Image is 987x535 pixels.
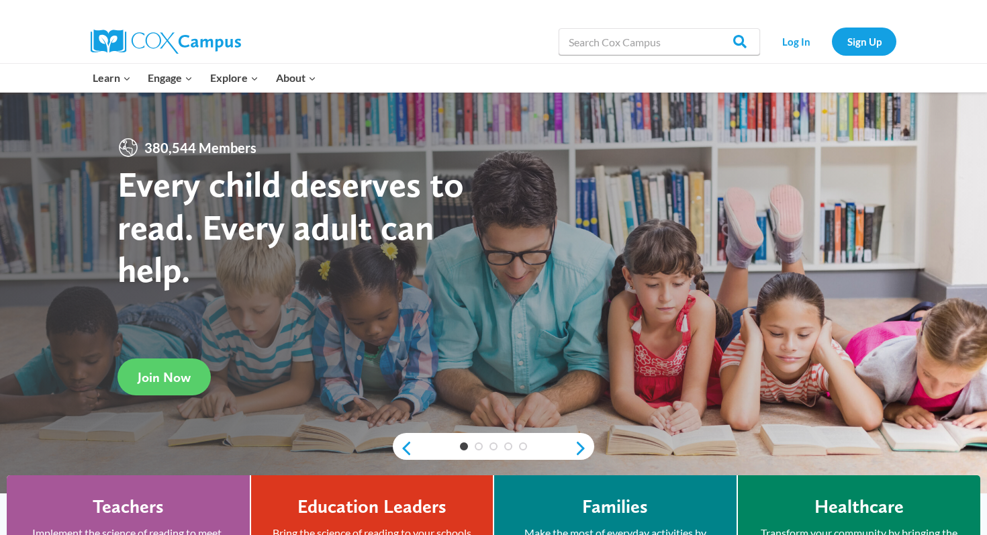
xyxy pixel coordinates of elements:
a: 2 [475,442,483,450]
span: About [276,69,316,87]
h4: Teachers [93,495,164,518]
nav: Secondary Navigation [767,28,896,55]
input: Search Cox Campus [559,28,760,55]
a: previous [393,440,413,456]
span: Learn [93,69,131,87]
span: Explore [210,69,258,87]
a: 5 [519,442,527,450]
span: 380,544 Members [139,137,262,158]
h4: Education Leaders [297,495,446,518]
span: Join Now [138,369,191,385]
a: 3 [489,442,498,450]
h4: Healthcare [814,495,904,518]
h4: Families [582,495,648,518]
nav: Primary Navigation [84,64,324,92]
a: Join Now [117,358,211,395]
a: 1 [460,442,468,450]
a: 4 [504,442,512,450]
a: Log In [767,28,825,55]
span: Engage [148,69,193,87]
a: next [574,440,594,456]
img: Cox Campus [91,30,241,54]
div: content slider buttons [393,435,594,462]
strong: Every child deserves to read. Every adult can help. [117,162,464,291]
a: Sign Up [832,28,896,55]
